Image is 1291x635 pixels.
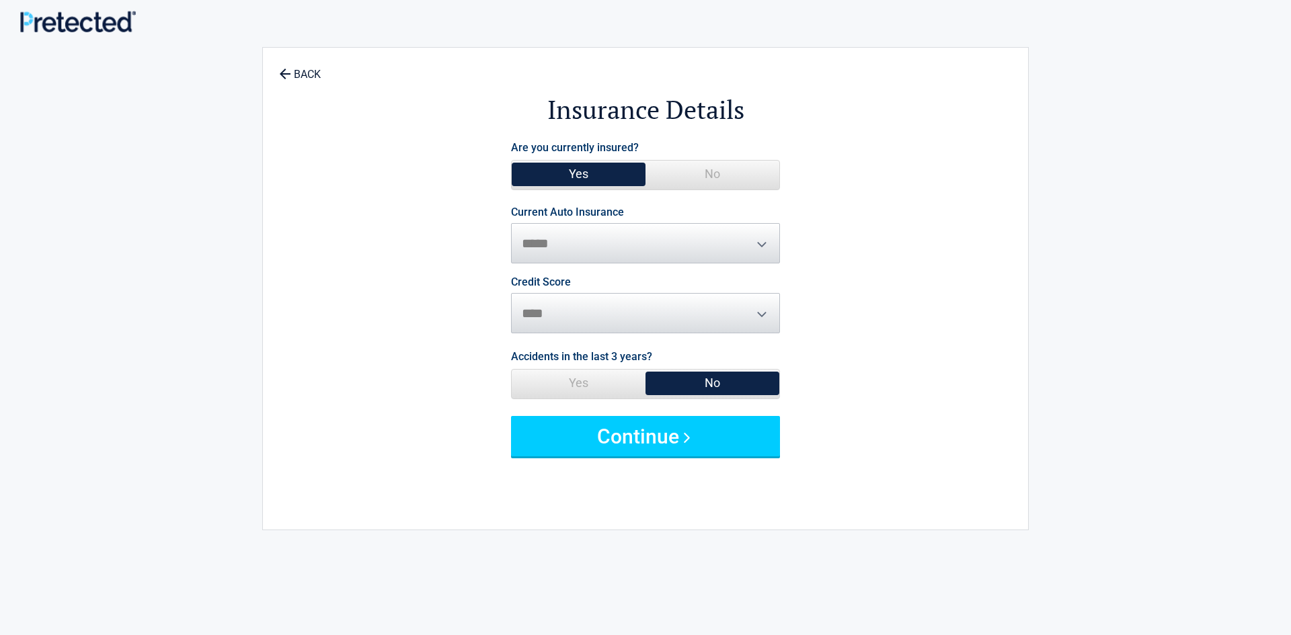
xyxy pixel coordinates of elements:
label: Are you currently insured? [511,138,639,157]
span: Yes [512,161,645,187]
a: BACK [276,56,323,80]
label: Current Auto Insurance [511,207,624,218]
span: No [645,370,779,396]
span: No [645,161,779,187]
label: Credit Score [511,277,571,288]
img: Main Logo [20,11,136,32]
label: Accidents in the last 3 years? [511,347,652,366]
h2: Insurance Details [337,93,954,127]
button: Continue [511,416,780,456]
span: Yes [512,370,645,396]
